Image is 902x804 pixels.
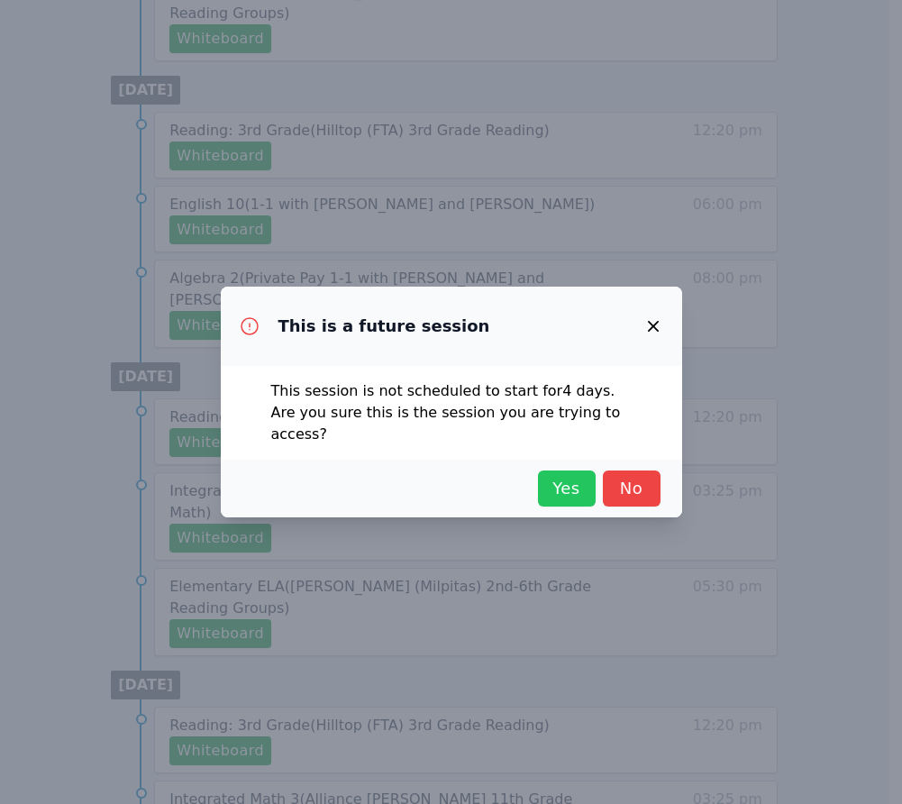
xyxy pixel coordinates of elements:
h3: This is a future session [278,315,490,337]
button: No [603,471,661,507]
p: This session is not scheduled to start for 4 days . Are you sure this is the session you are tryi... [271,380,632,445]
button: Yes [538,471,596,507]
span: No [612,476,651,501]
span: Yes [547,476,587,501]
